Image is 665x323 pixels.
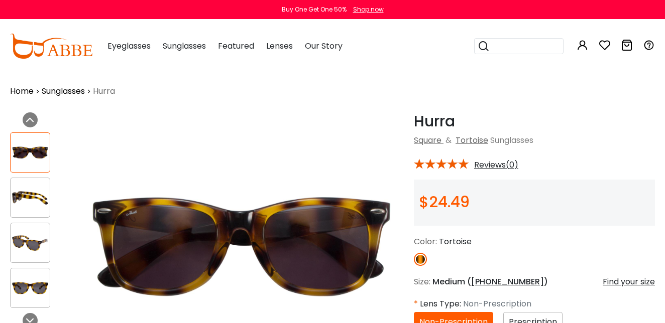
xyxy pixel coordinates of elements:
div: Shop now [353,5,384,14]
span: $24.49 [419,191,470,213]
img: Hurra Tortoise TR Sunglasses , UniversalBridgeFit Frames from ABBE Glasses [11,188,50,208]
span: & [444,134,454,146]
span: Color: [414,236,437,247]
div: Find your size [603,276,655,288]
img: Hurra Tortoise TR Sunglasses , UniversalBridgeFit Frames from ABBE Glasses [11,278,50,298]
span: [PHONE_NUMBER] [471,276,544,287]
h1: Hurra [414,112,655,130]
span: Tortoise [439,236,472,247]
a: Square [414,134,441,146]
span: Lenses [266,40,293,52]
span: Medium ( ) [432,276,548,287]
span: Size: [414,276,430,287]
span: Sunglasses [490,134,533,146]
div: Buy One Get One 50% [282,5,347,14]
img: abbeglasses.com [10,34,92,59]
span: Featured [218,40,254,52]
img: Hurra Tortoise TR Sunglasses , UniversalBridgeFit Frames from ABBE Glasses [11,233,50,253]
a: Tortoise [456,134,488,146]
span: Non-Prescription [463,298,531,309]
a: Home [10,85,34,97]
span: Our Story [305,40,343,52]
span: Hurra [93,85,115,97]
a: Sunglasses [42,85,85,97]
span: Lens Type: [420,298,461,309]
img: Hurra Tortoise TR Sunglasses , UniversalBridgeFit Frames from ABBE Glasses [11,143,50,163]
span: Sunglasses [163,40,206,52]
a: Shop now [348,5,384,14]
span: Eyeglasses [107,40,151,52]
span: Reviews(0) [474,160,518,170]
